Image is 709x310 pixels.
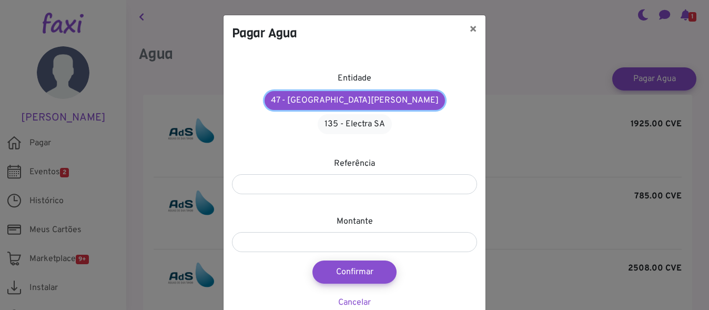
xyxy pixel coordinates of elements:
[334,157,375,170] label: Referência
[318,114,392,134] a: 135 - Electra SA
[461,15,485,45] button: ×
[312,261,397,284] button: Confirmar
[337,215,373,228] label: Montante
[338,297,371,308] a: Cancelar
[265,91,445,110] a: 47 - [GEOGRAPHIC_DATA][PERSON_NAME]
[232,24,297,43] h4: Pagar Agua
[338,72,371,85] label: Entidade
